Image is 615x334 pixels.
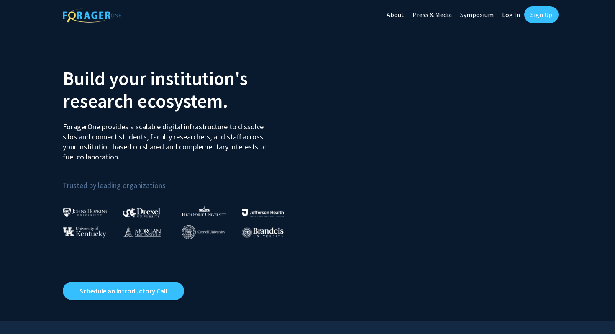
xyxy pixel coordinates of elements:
[182,225,225,239] img: Cornell University
[63,169,301,192] p: Trusted by leading organizations
[63,116,273,162] p: ForagerOne provides a scalable digital infrastructure to dissolve silos and connect students, fac...
[63,67,301,112] h2: Build your institution's research ecosystem.
[242,227,284,238] img: Brandeis University
[63,226,106,238] img: University of Kentucky
[63,282,184,300] a: Opens in a new tab
[524,6,559,23] a: Sign Up
[182,206,226,216] img: High Point University
[123,208,160,217] img: Drexel University
[63,208,107,217] img: Johns Hopkins University
[242,209,284,217] img: Thomas Jefferson University
[123,226,161,237] img: Morgan State University
[63,8,121,23] img: ForagerOne Logo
